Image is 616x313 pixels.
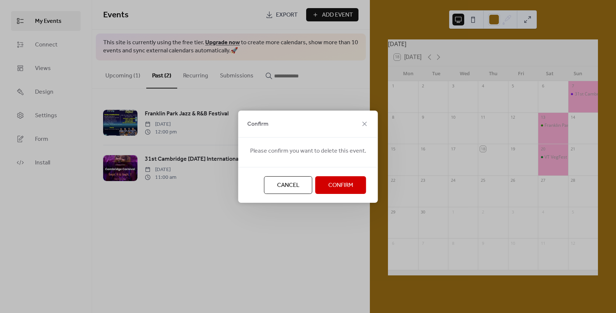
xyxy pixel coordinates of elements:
span: Cancel [277,181,300,190]
span: Confirm [328,181,353,190]
button: Cancel [264,176,312,194]
button: Confirm [315,176,366,194]
span: Confirm [247,120,269,129]
span: Please confirm you want to delete this event. [250,147,366,156]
